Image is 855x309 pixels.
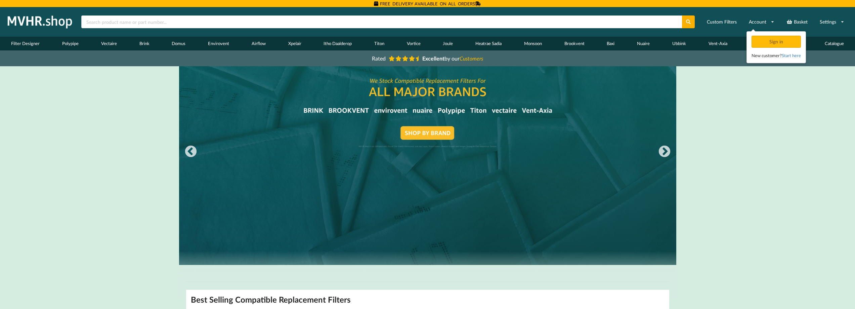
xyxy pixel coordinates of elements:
a: Sign in [752,39,802,44]
img: mvhr.shop.png [5,13,75,30]
b: Excellent [422,55,444,62]
a: Account [744,16,779,28]
i: Customers [460,55,483,62]
a: Baxi [596,37,626,50]
a: Airflow [240,37,277,50]
span: by our [422,55,483,62]
a: Xpelair [277,37,312,50]
h2: Best Selling Compatible Replacement Filters [191,295,351,305]
a: Custom Filters [702,16,741,28]
a: Basket [782,16,812,28]
a: Vortice [395,37,432,50]
a: Brink [128,37,161,50]
a: Brookvent [553,37,596,50]
a: Blog [738,37,769,50]
div: New customer? [752,52,801,59]
a: Catalogue [813,37,855,50]
a: Heatrae Sadia [464,37,513,50]
input: Search product name or part number... [81,15,682,28]
a: Polypipe [51,37,90,50]
a: Titon [363,37,396,50]
a: Vent-Axia [697,37,738,50]
button: Next [658,145,671,159]
a: Joule [432,37,464,50]
a: Envirovent [197,37,241,50]
a: Settings [815,16,849,28]
a: Domus [161,37,197,50]
a: Vectaire [90,37,128,50]
a: Start here [782,53,801,58]
a: Nuaire [626,37,661,50]
div: Sign in [752,36,801,48]
a: Rated Excellentby ourCustomers [367,53,488,64]
a: Itho Daalderop [312,37,363,50]
span: Rated [372,55,386,62]
a: Ubbink [661,37,697,50]
a: Monsoon [513,37,553,50]
button: Previous [184,145,198,159]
